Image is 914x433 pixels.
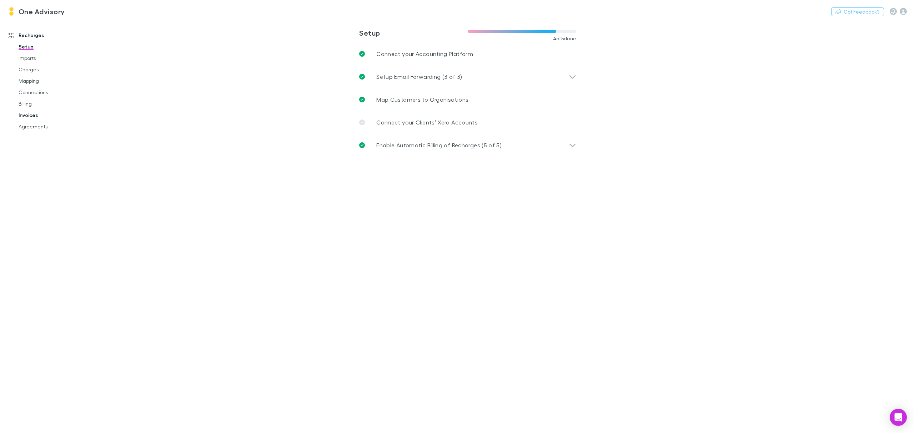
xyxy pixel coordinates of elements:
[11,98,102,109] a: Billing
[831,7,884,16] button: Got Feedback?
[376,95,468,104] p: Map Customers to Organisations
[11,64,102,75] a: Charges
[553,36,577,41] span: 4 of 5 done
[353,42,582,65] a: Connect your Accounting Platform
[353,111,582,134] a: Connect your Clients’ Xero Accounts
[376,141,502,149] p: Enable Automatic Billing of Recharges (5 of 5)
[1,30,102,41] a: Recharges
[376,50,473,58] p: Connect your Accounting Platform
[11,52,102,64] a: Imports
[11,87,102,98] a: Connections
[353,88,582,111] a: Map Customers to Organisations
[353,65,582,88] div: Setup Email Forwarding (3 of 3)
[7,7,16,16] img: One Advisory's Logo
[359,29,468,37] h3: Setup
[3,3,69,20] a: One Advisory
[11,109,102,121] a: Invoices
[353,134,582,157] div: Enable Automatic Billing of Recharges (5 of 5)
[11,41,102,52] a: Setup
[376,118,478,127] p: Connect your Clients’ Xero Accounts
[19,7,65,16] h3: One Advisory
[11,121,102,132] a: Agreements
[890,409,907,426] div: Open Intercom Messenger
[376,72,462,81] p: Setup Email Forwarding (3 of 3)
[11,75,102,87] a: Mapping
